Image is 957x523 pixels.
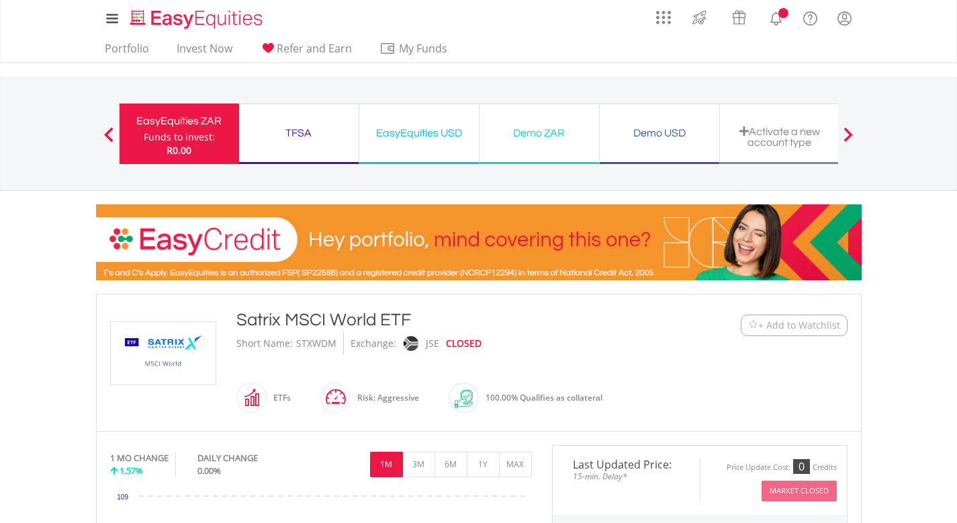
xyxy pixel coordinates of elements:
span: R0.00 [167,144,191,157]
div: EasyEquities ZAR [128,112,231,130]
div: Short Name: [236,332,293,355]
div: Satrix MSCI World ETF [236,308,658,332]
div: DAILY CHANGE [197,452,303,465]
div: TFSA [247,124,351,143]
span: 0.00% [197,465,221,477]
button: 6M [435,452,467,477]
img: grid-menu-icon.svg [656,10,671,25]
span: Last Updated Price: [563,459,690,470]
a: FAQ's and Support [793,3,827,30]
span: + Add to Watchlist [758,319,840,332]
div: Demo ZAR [488,124,591,143]
a: Refer and Earn [255,42,357,63]
button: MAX [499,452,532,477]
button: Watchlist + Add to Watchlist [741,315,848,336]
div: Exchange: [351,332,396,355]
a: Notifications [759,3,793,30]
img: collateral-qualifying-green.svg [455,390,473,408]
div: 0 [793,459,810,474]
div: JSE [426,332,439,355]
div: Demo USD [608,124,711,143]
a: Invest Now [171,42,238,63]
div: Credits [813,462,837,473]
span: Refer and Earn [277,41,352,56]
div: Price Update Cost: [727,462,790,473]
a: Vouchers [719,3,759,28]
img: EasyEquities_Logo.png [128,8,268,30]
div: Risk: Aggressive [351,382,419,414]
a: Portfolio [99,42,154,63]
span: 15-min. Delay* [563,470,690,483]
img: EQU.ZA.STXWDM.png [113,322,214,385]
div: Activate a new account type [728,126,831,148]
div: Funds to invest: [144,130,215,144]
div: 1 MO CHANGE [110,452,169,465]
img: thrive-v2.svg [688,7,711,28]
a: My Profile [827,3,862,33]
span: My Funds [379,40,467,57]
img: Watchlist [748,320,758,330]
text: 109 [117,493,128,501]
img: vouchers-v2.svg [728,7,750,28]
div: STXWDM [296,332,336,355]
button: 1M [370,452,403,477]
button: 1Y [467,452,500,477]
button: Market Closed [762,481,837,501]
img: EasyCredit Promotion Banner [96,204,862,280]
img: jse.png [403,336,418,351]
div: ETFs [267,382,291,414]
span: 100.00% Qualifies as collateral [486,392,602,403]
div: EasyEquities USD [367,124,471,143]
a: Home page [125,3,268,30]
div: CLOSED [446,332,482,355]
span: 1.57% [120,465,143,477]
a: AppsGrid [647,3,680,25]
button: 3M [402,452,435,477]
